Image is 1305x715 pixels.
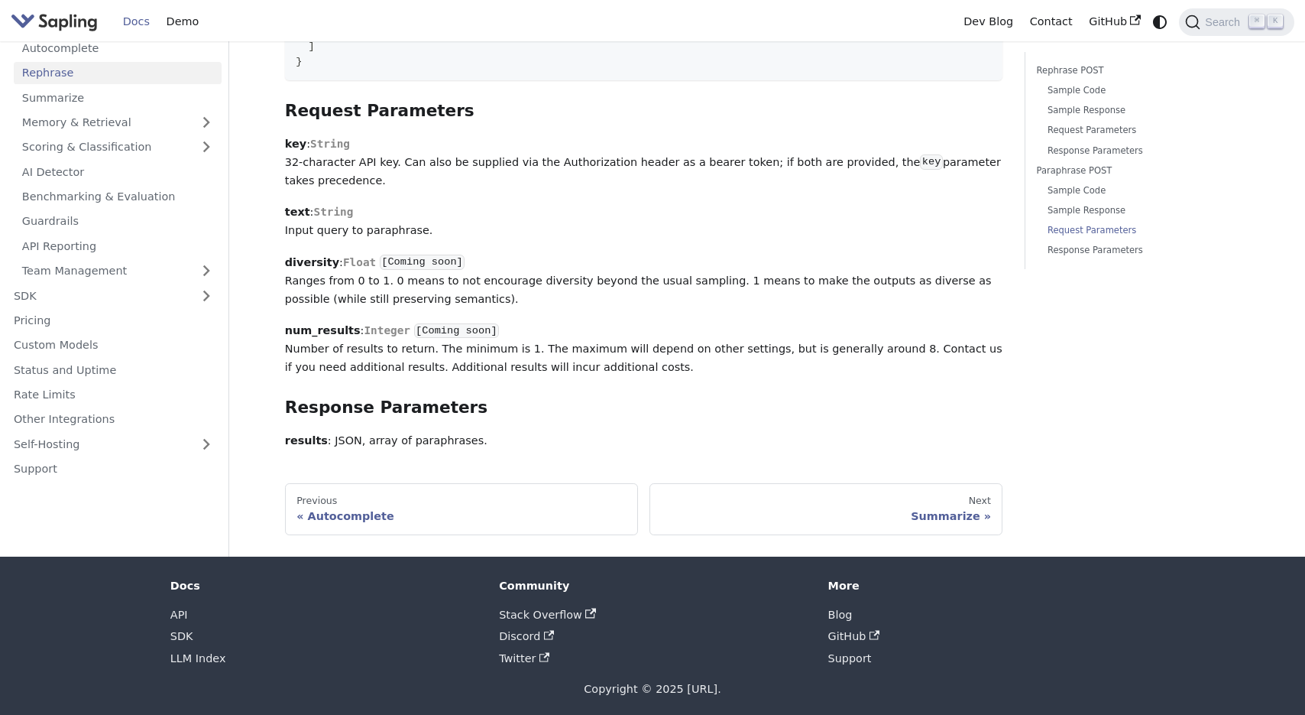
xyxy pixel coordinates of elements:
[285,101,1003,122] h3: Request Parameters
[296,509,627,523] div: Autocomplete
[1037,63,1244,78] a: Rephrase POST
[1048,223,1239,238] a: Request Parameters
[955,10,1021,34] a: Dev Blog
[285,256,339,268] strong: diversity
[920,154,942,170] code: key
[828,652,872,665] a: Support
[828,579,1135,593] div: More
[14,136,222,158] a: Scoring & Classification
[499,579,806,593] div: Community
[343,256,376,268] span: Float
[499,652,549,665] a: Twitter
[170,681,1135,699] div: Copyright © 2025 [URL].
[1048,184,1239,198] a: Sample Code
[828,630,880,642] a: GitHub
[285,434,328,447] strong: results
[14,112,222,134] a: Memory & Retrieval
[5,359,222,382] a: Status and Uptime
[14,87,222,109] a: Summarize
[661,495,991,507] div: Next
[5,384,222,406] a: Rate Limits
[285,203,1003,240] p: : Input query to paraphrase.
[649,483,1003,535] a: NextSummarize
[158,10,207,34] a: Demo
[5,310,222,332] a: Pricing
[380,255,465,270] code: [Coming soon]
[14,161,222,184] a: AI Detector
[14,236,222,258] a: API Reporting
[1022,10,1081,34] a: Contact
[5,458,222,480] a: Support
[499,609,595,621] a: Stack Overflow
[170,609,188,621] a: API
[170,579,478,593] div: Docs
[1048,83,1239,98] a: Sample Code
[285,483,639,535] a: PreviousAutocomplete
[1048,123,1239,138] a: Request Parameters
[14,260,222,282] a: Team Management
[296,495,627,507] div: Previous
[285,206,310,218] strong: text
[1200,16,1249,28] span: Search
[414,323,499,339] code: [Coming soon]
[14,62,222,84] a: Rephrase
[5,408,222,431] a: Other Integrations
[285,254,1003,308] p: : Ranges from 0 to 1. 0 means to not encourage diversity beyond the usual sampling. 1 means to ma...
[1179,8,1294,36] button: Search (Command+K)
[14,210,222,232] a: Guardrails
[296,56,302,67] span: }
[310,138,350,150] span: String
[285,483,1003,535] nav: Docs pages
[285,324,361,336] strong: num_results
[170,630,193,642] a: SDK
[1048,103,1239,118] a: Sample Response
[828,609,853,621] a: Blog
[285,135,1003,190] p: : 32-character API key. Can also be supplied via the Authorization header as a bearer token; if b...
[285,398,1003,418] h3: Response Parameters
[115,10,158,34] a: Docs
[309,41,315,52] span: ]
[1048,243,1239,258] a: Response Parameters
[364,324,410,336] span: Integer
[5,334,222,356] a: Custom Models
[285,432,1003,450] p: : JSON, array of paraphrases.
[11,11,103,33] a: Sapling.ai
[5,285,191,307] a: SDK
[499,630,554,642] a: Discord
[191,285,222,307] button: Expand sidebar category 'SDK'
[1249,15,1265,28] kbd: ⌘
[14,37,222,60] a: Autocomplete
[1048,203,1239,218] a: Sample Response
[170,652,226,665] a: LLM Index
[11,11,98,33] img: Sapling.ai
[661,509,991,523] div: Summarize
[5,434,222,456] a: Self-Hosting
[285,138,306,150] strong: key
[1149,11,1171,33] button: Switch between dark and light mode (currently system mode)
[1268,15,1283,28] kbd: K
[1037,164,1244,178] a: Paraphrase POST
[285,322,1003,376] p: : Number of results to return. The minimum is 1. The maximum will depend on other settings, but i...
[14,186,222,208] a: Benchmarking & Evaluation
[1080,10,1148,34] a: GitHub
[1048,144,1239,158] a: Response Parameters
[313,206,353,218] span: String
